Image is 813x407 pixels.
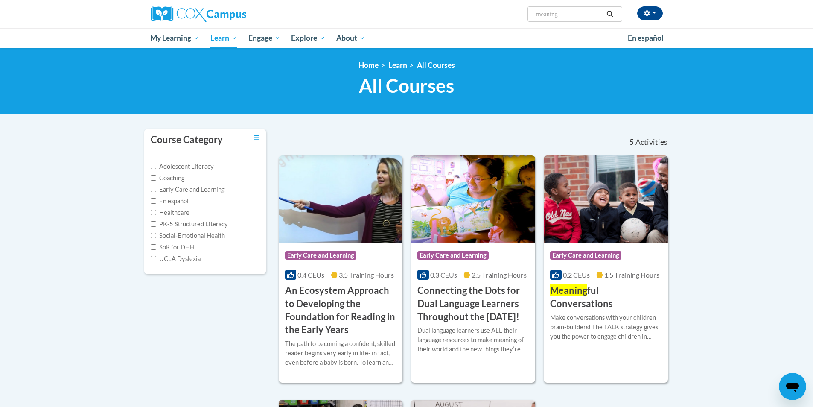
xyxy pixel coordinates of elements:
[635,138,667,147] span: Activities
[151,196,189,206] label: En español
[151,208,189,217] label: Healthcare
[285,251,356,260] span: Early Care and Learning
[297,271,324,279] span: 0.4 CEUs
[417,326,529,354] div: Dual language learners use ALL their language resources to make meaning of their world and the ne...
[279,155,403,383] a: Course LogoEarly Care and Learning0.4 CEUs3.5 Training Hours An Ecosystem Approach to Developing ...
[628,33,664,42] span: En español
[359,74,454,97] span: All Courses
[138,28,676,48] div: Main menu
[248,33,280,43] span: Engage
[151,233,156,238] input: Checkbox for Options
[417,284,529,323] h3: Connecting the Dots for Dual Language Learners Throughout the [DATE]!
[629,138,634,147] span: 5
[151,6,246,22] img: Cox Campus
[151,175,156,181] input: Checkbox for Options
[151,198,156,204] input: Checkbox for Options
[622,29,669,47] a: En español
[358,61,379,70] a: Home
[210,33,237,43] span: Learn
[279,155,403,243] img: Course Logo
[544,155,668,383] a: Course LogoEarly Care and Learning0.2 CEUs1.5 Training Hours Meaningful ConversationsMake convers...
[550,284,587,296] span: Meaning
[151,243,195,252] label: SoR for DHH
[205,28,243,48] a: Learn
[339,271,394,279] span: 3.5 Training Hours
[417,61,455,70] a: All Courses
[151,6,313,22] a: Cox Campus
[151,220,228,229] label: PK-5 Structured Literacy
[604,271,659,279] span: 1.5 Training Hours
[151,185,224,194] label: Early Care and Learning
[151,254,201,264] label: UCLA Dyslexia
[411,155,535,383] a: Course LogoEarly Care and Learning0.3 CEUs2.5 Training Hours Connecting the Dots for Dual Languag...
[285,284,396,337] h3: An Ecosystem Approach to Developing the Foundation for Reading in the Early Years
[150,33,199,43] span: My Learning
[151,133,223,146] h3: Course Category
[544,155,668,243] img: Course Logo
[151,256,156,261] input: Checkbox for Options
[603,9,616,19] button: Search
[145,28,205,48] a: My Learning
[550,313,661,341] div: Make conversations with your children brain-builders! The TALK strategy gives you the power to en...
[550,284,661,310] h3: ful Conversations
[151,210,156,215] input: Checkbox for Options
[151,173,184,183] label: Coaching
[563,271,590,279] span: 0.2 CEUs
[254,133,259,143] a: Toggle collapse
[388,61,407,70] a: Learn
[151,162,214,171] label: Adolescent Literacy
[550,251,621,260] span: Early Care and Learning
[535,9,603,19] input: Search Courses
[411,155,535,243] img: Course Logo
[151,221,156,227] input: Checkbox for Options
[336,33,365,43] span: About
[331,28,371,48] a: About
[637,6,663,20] button: Account Settings
[430,271,457,279] span: 0.3 CEUs
[243,28,286,48] a: Engage
[472,271,527,279] span: 2.5 Training Hours
[286,28,331,48] a: Explore
[291,33,325,43] span: Explore
[151,231,225,240] label: Social-Emotional Health
[417,251,489,260] span: Early Care and Learning
[151,244,156,250] input: Checkbox for Options
[779,373,806,400] iframe: Button to launch messaging window
[285,339,396,367] div: The path to becoming a confident, skilled reader begins very early in life- in fact, even before ...
[151,164,156,169] input: Checkbox for Options
[151,187,156,192] input: Checkbox for Options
